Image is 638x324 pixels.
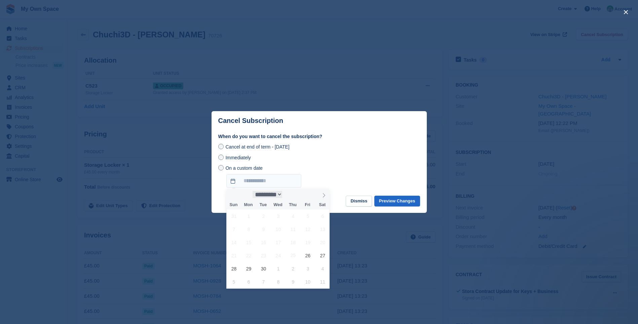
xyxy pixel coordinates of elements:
[315,203,330,207] span: Sat
[225,155,251,160] span: Immediately
[621,7,631,18] button: close
[282,191,303,198] input: Year
[316,249,329,262] span: September 27, 2025
[287,249,300,262] span: September 25, 2025
[287,236,300,249] span: September 18, 2025
[301,275,314,288] span: October 10, 2025
[227,223,240,236] span: September 7, 2025
[272,223,285,236] span: September 10, 2025
[287,262,300,275] span: October 2, 2025
[218,165,224,170] input: On a custom date
[225,144,289,150] span: Cancel at end of term - [DATE]
[253,191,282,198] select: Month
[257,249,270,262] span: September 23, 2025
[374,196,420,207] button: Preview Changes
[218,133,420,140] label: When do you want to cancel the subscription?
[257,236,270,249] span: September 16, 2025
[225,165,263,171] span: On a custom date
[227,209,240,223] span: August 31, 2025
[316,223,329,236] span: September 13, 2025
[242,262,255,275] span: September 29, 2025
[287,223,300,236] span: September 11, 2025
[242,275,255,288] span: October 6, 2025
[227,262,240,275] span: September 28, 2025
[242,236,255,249] span: September 15, 2025
[316,262,329,275] span: October 4, 2025
[227,249,240,262] span: September 21, 2025
[316,236,329,249] span: September 20, 2025
[242,249,255,262] span: September 22, 2025
[316,209,329,223] span: September 6, 2025
[227,275,240,288] span: October 5, 2025
[257,275,270,288] span: October 7, 2025
[272,209,285,223] span: September 3, 2025
[270,203,285,207] span: Wed
[301,236,314,249] span: September 19, 2025
[218,144,224,149] input: Cancel at end of term - [DATE]
[226,174,301,188] input: On a custom date
[241,203,256,207] span: Mon
[256,203,270,207] span: Tue
[301,262,314,275] span: October 3, 2025
[218,155,224,160] input: Immediately
[242,223,255,236] span: September 8, 2025
[257,262,270,275] span: September 30, 2025
[301,249,314,262] span: September 26, 2025
[287,275,300,288] span: October 9, 2025
[301,209,314,223] span: September 5, 2025
[272,275,285,288] span: October 8, 2025
[218,117,283,125] p: Cancel Subscription
[285,203,300,207] span: Thu
[242,209,255,223] span: September 1, 2025
[227,236,240,249] span: September 14, 2025
[300,203,315,207] span: Fri
[257,209,270,223] span: September 2, 2025
[226,203,241,207] span: Sun
[272,262,285,275] span: October 1, 2025
[272,236,285,249] span: September 17, 2025
[257,223,270,236] span: September 9, 2025
[287,209,300,223] span: September 4, 2025
[301,223,314,236] span: September 12, 2025
[346,196,372,207] button: Dismiss
[272,249,285,262] span: September 24, 2025
[316,275,329,288] span: October 11, 2025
